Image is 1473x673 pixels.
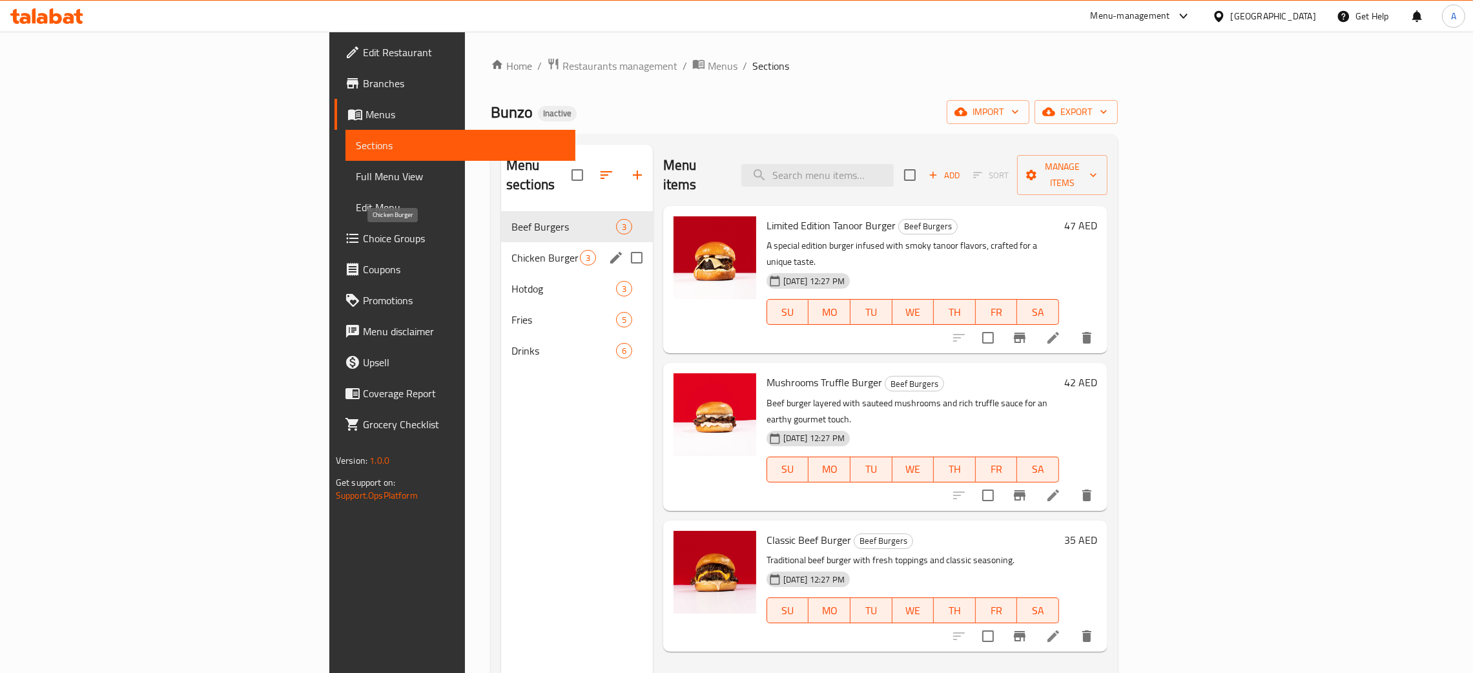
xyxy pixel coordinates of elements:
div: Fries [511,312,616,327]
span: Get support on: [336,474,395,491]
button: TU [850,299,892,325]
span: MO [814,303,845,322]
span: Sections [356,138,565,153]
span: Chicken Burger [511,250,580,265]
button: Branch-specific-item [1004,621,1035,652]
div: Hotdog3 [501,273,653,304]
a: Menus [335,99,575,130]
a: Edit Menu [345,192,575,223]
span: SU [772,601,804,620]
span: WE [898,460,929,479]
span: Sections [752,58,789,74]
span: Edit Restaurant [363,45,565,60]
li: / [743,58,747,74]
a: Coupons [335,254,575,285]
a: Upsell [335,347,575,378]
span: Restaurants management [562,58,677,74]
div: Beef Burgers [885,376,944,391]
span: A [1451,9,1456,23]
button: import [947,100,1029,124]
button: TH [934,299,976,325]
span: Coverage Report [363,386,565,401]
span: Branches [363,76,565,91]
span: Beef Burgers [511,219,616,234]
span: TU [856,303,887,322]
div: Menu-management [1091,8,1170,24]
span: SU [772,460,804,479]
button: SU [767,597,809,623]
span: Mushrooms Truffle Burger [767,373,882,392]
div: items [616,281,632,296]
button: SU [767,457,809,482]
span: Promotions [363,293,565,308]
h6: 42 AED [1064,373,1097,391]
button: Branch-specific-item [1004,322,1035,353]
span: Upsell [363,355,565,370]
button: TH [934,597,976,623]
span: Beef Burgers [899,219,957,234]
span: FR [981,601,1013,620]
button: WE [892,597,934,623]
span: Choice Groups [363,231,565,246]
button: MO [809,597,850,623]
a: Full Menu View [345,161,575,192]
button: WE [892,299,934,325]
div: items [580,250,596,265]
nav: breadcrumb [491,57,1118,74]
div: [GEOGRAPHIC_DATA] [1231,9,1316,23]
img: Limited Edition Tanoor Burger [674,216,756,299]
a: Menus [692,57,737,74]
h2: Menu items [663,156,726,194]
div: Drinks6 [501,335,653,366]
span: Drinks [511,343,616,358]
div: items [616,343,632,358]
a: Edit Restaurant [335,37,575,68]
div: Hotdog [511,281,616,296]
a: Branches [335,68,575,99]
button: Add section [622,160,653,191]
span: TU [856,460,887,479]
span: Select to update [974,482,1002,509]
span: Add [927,168,962,183]
span: Select section [896,161,923,189]
a: Restaurants management [547,57,677,74]
button: TU [850,457,892,482]
div: Fries5 [501,304,653,335]
button: delete [1071,621,1102,652]
a: Edit menu item [1046,628,1061,644]
span: 3 [617,283,632,295]
h6: 47 AED [1064,216,1097,234]
a: Promotions [335,285,575,316]
nav: Menu sections [501,206,653,371]
span: SU [772,303,804,322]
span: Manage items [1027,159,1097,191]
button: Manage items [1017,155,1107,195]
span: 3 [617,221,632,233]
span: Menus [708,58,737,74]
div: items [616,219,632,234]
button: SU [767,299,809,325]
span: TH [939,460,971,479]
span: Select all sections [564,161,591,189]
span: SA [1022,460,1054,479]
button: SA [1017,597,1059,623]
span: Select to update [974,324,1002,351]
span: [DATE] 12:27 PM [778,574,850,586]
span: TH [939,303,971,322]
li: / [683,58,687,74]
button: Branch-specific-item [1004,480,1035,511]
span: FR [981,303,1013,322]
span: Select to update [974,623,1002,650]
span: FR [981,460,1013,479]
button: edit [606,248,626,267]
span: SA [1022,303,1054,322]
div: Beef Burgers [854,533,913,549]
span: MO [814,460,845,479]
span: Limited Edition Tanoor Burger [767,216,896,235]
span: [DATE] 12:27 PM [778,275,850,287]
span: Menu disclaimer [363,324,565,339]
button: Add [923,165,965,185]
span: Grocery Checklist [363,417,565,432]
span: Sort sections [591,160,622,191]
button: TH [934,457,976,482]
